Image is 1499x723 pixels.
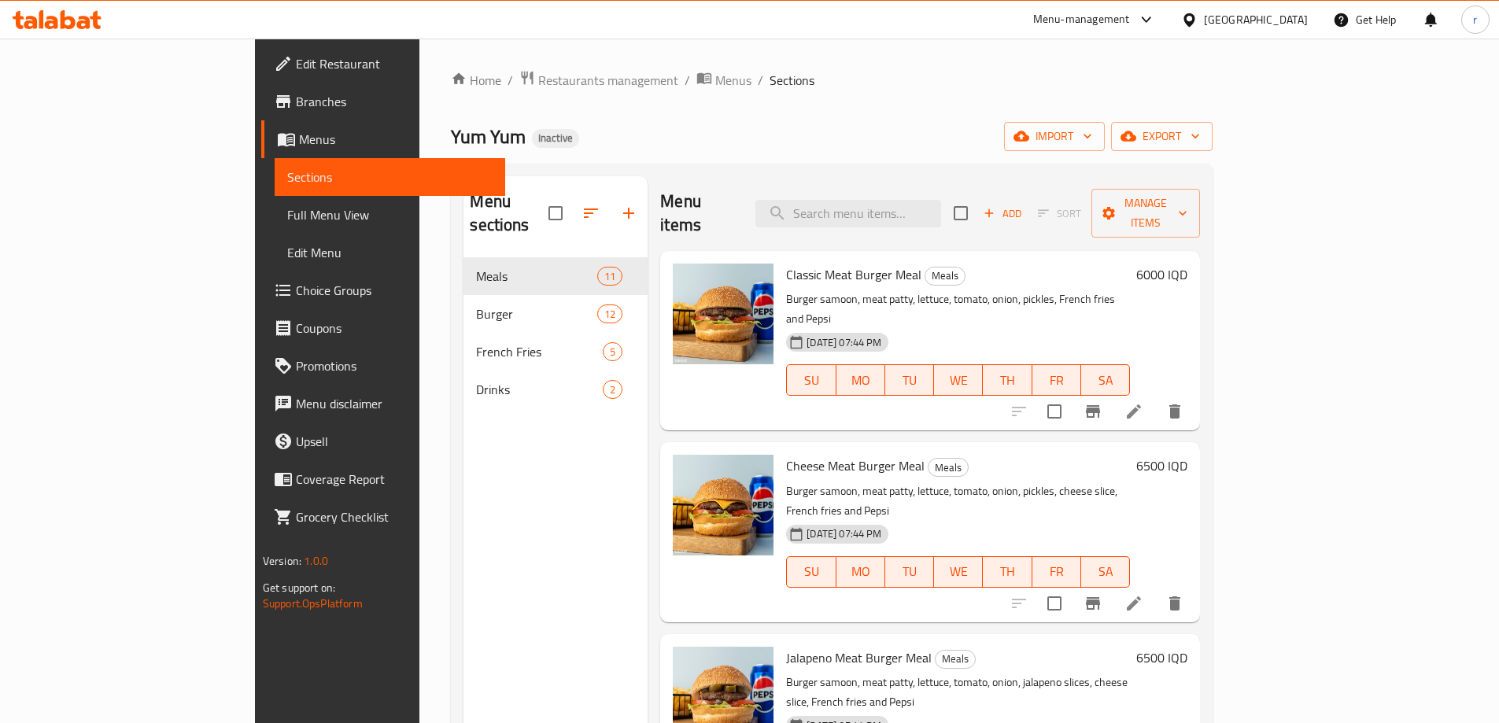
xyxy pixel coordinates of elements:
[476,342,603,361] span: French Fries
[1033,10,1130,29] div: Menu-management
[476,304,597,323] span: Burger
[1074,393,1112,430] button: Branch-specific-item
[261,460,505,498] a: Coverage Report
[296,394,493,413] span: Menu disclaimer
[463,333,648,371] div: French Fries5
[936,650,975,668] span: Meals
[287,205,493,224] span: Full Menu View
[604,382,622,397] span: 2
[261,347,505,385] a: Promotions
[275,234,505,271] a: Edit Menu
[836,556,885,588] button: MO
[299,130,493,149] span: Menus
[261,385,505,422] a: Menu disclaimer
[261,271,505,309] a: Choice Groups
[261,309,505,347] a: Coupons
[786,290,1130,329] p: Burger samoon, meat patty, lettuce, tomato, onion, pickles, French fries and Pepsi
[287,243,493,262] span: Edit Menu
[296,92,493,111] span: Branches
[539,197,572,230] span: Select all sections
[1039,560,1075,583] span: FR
[977,201,1028,226] button: Add
[786,556,836,588] button: SU
[758,71,763,90] li: /
[981,205,1024,223] span: Add
[598,307,622,322] span: 12
[673,455,773,555] img: Cheese Meat Burger Meal
[843,560,879,583] span: MO
[1039,369,1075,392] span: FR
[296,470,493,489] span: Coverage Report
[885,364,934,396] button: TU
[892,369,928,392] span: TU
[673,264,773,364] img: Classic Meat Burger Meal
[1004,122,1105,151] button: import
[463,295,648,333] div: Burger12
[935,650,976,669] div: Meals
[685,71,690,90] li: /
[508,71,513,90] li: /
[1028,201,1091,226] span: Select section first
[603,380,622,399] div: items
[934,556,983,588] button: WE
[451,70,1213,90] nav: breadcrumb
[296,319,493,338] span: Coupons
[1111,122,1213,151] button: export
[944,197,977,230] span: Select section
[1156,393,1194,430] button: delete
[476,380,603,399] div: Drinks
[476,267,597,286] div: Meals
[793,369,829,392] span: SU
[1124,402,1143,421] a: Edit menu item
[296,356,493,375] span: Promotions
[296,281,493,300] span: Choice Groups
[1136,264,1187,286] h6: 6000 IQD
[1136,455,1187,477] h6: 6500 IQD
[296,432,493,451] span: Upsell
[261,83,505,120] a: Branches
[940,369,977,392] span: WE
[1124,127,1200,146] span: export
[261,45,505,83] a: Edit Restaurant
[275,158,505,196] a: Sections
[1081,556,1130,588] button: SA
[463,371,648,408] div: Drinks2
[1473,11,1477,28] span: r
[836,364,885,396] button: MO
[892,560,928,583] span: TU
[989,369,1025,392] span: TH
[983,556,1032,588] button: TH
[304,551,328,571] span: 1.0.0
[1087,560,1124,583] span: SA
[603,342,622,361] div: items
[572,194,610,232] span: Sort sections
[261,422,505,460] a: Upsell
[463,257,648,295] div: Meals11
[925,267,965,285] span: Meals
[261,498,505,536] a: Grocery Checklist
[275,196,505,234] a: Full Menu View
[261,120,505,158] a: Menus
[1038,395,1071,428] span: Select to update
[296,54,493,73] span: Edit Restaurant
[1136,647,1187,669] h6: 6500 IQD
[696,70,751,90] a: Menus
[1032,364,1081,396] button: FR
[793,560,829,583] span: SU
[287,168,493,186] span: Sections
[538,71,678,90] span: Restaurants management
[843,369,879,392] span: MO
[470,190,548,237] h2: Menu sections
[263,577,335,598] span: Get support on:
[519,70,678,90] a: Restaurants management
[940,560,977,583] span: WE
[1074,585,1112,622] button: Branch-specific-item
[885,556,934,588] button: TU
[1204,11,1308,28] div: [GEOGRAPHIC_DATA]
[1104,194,1187,233] span: Manage items
[263,551,301,571] span: Version:
[463,251,648,415] nav: Menu sections
[977,201,1028,226] span: Add item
